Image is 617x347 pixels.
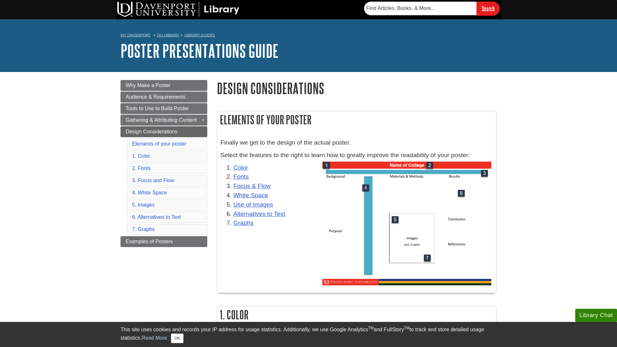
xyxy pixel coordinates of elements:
[477,2,500,15] input: Search
[364,2,500,15] form: Searches DU Library's articles, books, and more
[132,190,167,195] a: 4. White Space
[220,151,493,160] p: Select the features to the right to learn how to greatly improve the readability of your poster :
[233,173,249,180] a: Fonts
[220,138,493,147] p: Finally we get to the design of the actual poster.
[217,111,496,128] h2: Elements of your poster
[121,115,207,126] a: Gathering & Attributing Content
[121,41,279,61] a: Poster Presentations Guide
[126,106,189,111] span: Tools to Use to Build Poster
[121,80,207,91] a: Why Make a Poster
[132,141,186,147] a: Elements of your poster
[121,103,207,114] a: Tools to Use to Build Poster
[404,326,409,330] sup: TM
[121,126,207,137] a: Design Considerations
[126,117,197,123] span: Gathering & Attributing Content
[142,335,167,341] a: Read More
[132,178,174,183] a: 3. Focus and Flow
[233,192,268,199] a: White Space
[368,326,373,330] sup: TM
[121,92,207,102] a: Audience & Requirements
[233,164,248,171] a: Color
[233,210,285,217] a: Alternatives to Text
[121,236,207,247] a: Examples of Posters
[132,202,155,208] a: 5. Images
[171,334,183,343] button: Close
[364,2,477,15] input: Find Articles, Books, & More...
[132,214,181,220] a: 6. Alternatives to Text
[132,153,150,159] a: 1. Color
[217,80,496,96] h1: Design Considerations
[233,201,273,208] a: Use of Images
[121,32,150,38] a: My Davenport
[126,239,173,244] span: Examples of Posters
[121,80,207,247] div: Guide Page Menu
[126,94,185,100] span: Audience & Requirements
[575,309,617,322] button: Library Chat
[132,227,155,232] a: 7. Graphs
[217,306,496,323] h2: 1. Color
[233,219,254,226] a: Graphs
[132,165,151,171] a: 2. Fonts
[117,2,239,17] img: DU Library
[121,31,496,41] nav: breadcrumb
[121,326,496,343] div: This site uses cookies and records your IP address for usage statistics. Additionally, we use Goo...
[157,33,179,37] a: DU Library
[184,33,215,37] a: Library Guides
[233,182,271,189] a: Focus & Flow
[126,129,177,134] span: Design Considerations
[126,83,171,88] span: Why Make a Poster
